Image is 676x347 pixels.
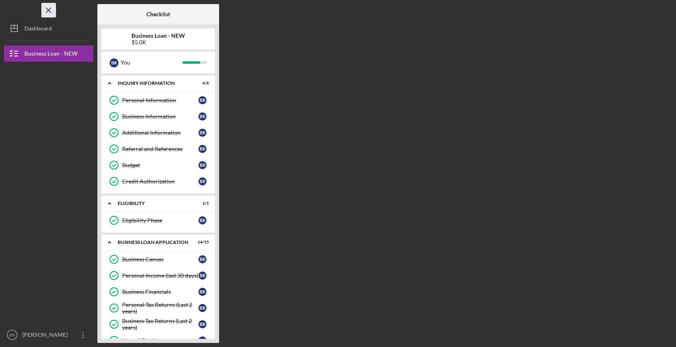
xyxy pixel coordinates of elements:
[122,97,198,103] div: Personal Information
[198,272,207,280] div: B R
[122,289,198,295] div: Business Financials
[118,81,189,86] div: INQUIRY INFORMATION
[194,81,209,86] div: 6 / 6
[122,302,198,315] div: Personal Tax Returns (Last 2 years)
[122,146,198,152] div: Referral and References
[122,256,198,263] div: Business Canvas
[118,201,189,206] div: ELIGIBILITY
[105,157,211,173] a: BudgetBR
[131,39,185,45] div: $5.0K
[198,336,207,345] div: B R
[105,284,211,300] a: Business FinancialsBR
[24,20,52,39] div: Dashboard
[4,20,93,37] button: Dashboard
[194,201,209,206] div: 1 / 1
[198,96,207,104] div: B R
[105,92,211,108] a: Personal InformationBR
[198,112,207,121] div: B R
[122,337,198,344] div: Uses of Funds
[105,300,211,316] a: Personal Tax Returns (Last 2 years)BR
[118,240,189,245] div: BUSINESS LOAN APPLICATION
[9,333,15,337] text: BR
[198,255,207,263] div: B R
[4,327,93,343] button: BR[PERSON_NAME]
[121,56,183,69] div: You
[198,216,207,224] div: B R
[20,327,73,345] div: [PERSON_NAME]
[105,251,211,267] a: Business CanvasBR
[105,316,211,332] a: Business Tax Returns (Last 2 years)BR
[122,318,198,331] div: Business Tax Returns (Last 2 years)
[122,113,198,120] div: Business Information
[122,129,198,136] div: Additional Information
[198,177,207,185] div: B R
[146,11,170,17] b: Checklist
[105,108,211,125] a: Business InformationBR
[122,272,198,279] div: Personal Income (last 30 days)
[122,162,198,168] div: Budget
[105,125,211,141] a: Additional InformationBR
[105,141,211,157] a: Referral and ReferencesBR
[122,178,198,185] div: Credit Authorization
[198,320,207,328] div: B R
[198,161,207,169] div: B R
[131,32,185,39] b: Business Loan - NEW
[122,217,198,224] div: Eligibility Phase
[198,129,207,137] div: B R
[105,212,211,228] a: Eligibility PhaseBR
[105,173,211,190] a: Credit AuthorizationBR
[105,267,211,284] a: Personal Income (last 30 days)BR
[4,45,93,62] button: Business Loan - NEW
[110,58,118,67] div: B R
[194,240,209,245] div: 14 / 15
[24,45,78,64] div: Business Loan - NEW
[198,304,207,312] div: B R
[198,288,207,296] div: B R
[198,145,207,153] div: B R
